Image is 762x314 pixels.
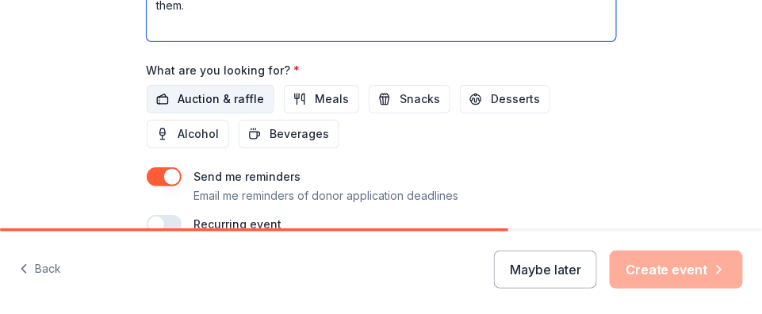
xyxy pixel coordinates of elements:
[492,90,541,109] span: Desserts
[284,85,359,113] button: Meals
[369,85,450,113] button: Snacks
[194,217,282,231] label: Recurring event
[194,170,301,183] label: Send me reminders
[147,120,229,148] button: Alcohol
[239,120,339,148] button: Beverages
[316,90,350,109] span: Meals
[178,124,220,144] span: Alcohol
[270,124,330,144] span: Beverages
[194,186,459,205] p: Email me reminders of donor application deadlines
[178,90,265,109] span: Auction & raffle
[494,251,597,289] button: Maybe later
[400,90,441,109] span: Snacks
[147,85,274,113] button: Auction & raffle
[460,85,550,113] button: Desserts
[147,63,301,78] label: What are you looking for?
[19,253,61,286] button: Back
